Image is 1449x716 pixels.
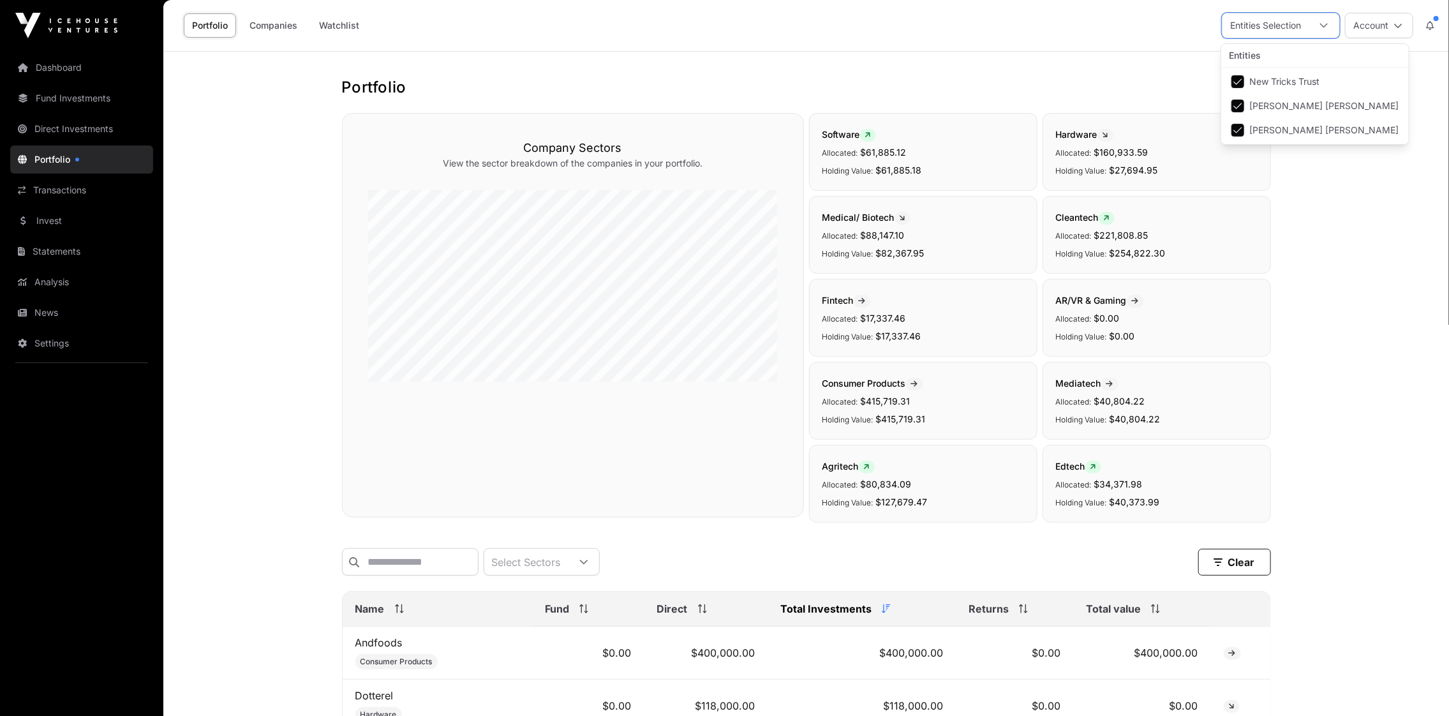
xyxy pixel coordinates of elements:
span: Returns [969,601,1009,616]
span: Allocated: [822,148,858,158]
a: Direct Investments [10,115,153,143]
a: Dotterel [355,689,394,702]
span: $0.00 [1094,313,1120,324]
span: $221,808.85 [1094,230,1148,241]
span: Software [822,129,876,140]
span: $61,885.18 [876,165,922,175]
a: Companies [241,13,306,38]
span: $82,367.95 [876,248,925,258]
span: New Tricks Trust [1249,77,1319,86]
td: $400,000.00 [768,627,956,680]
a: Statements [10,237,153,265]
span: $80,834.09 [861,479,912,489]
button: Clear [1198,549,1271,576]
span: Allocated: [1056,480,1092,489]
span: Edtech [1056,461,1101,472]
td: $0.00 [532,627,644,680]
span: Allocated: [1056,148,1092,158]
span: Direct [657,601,688,616]
span: Holding Value: [1056,166,1107,175]
span: Total Investments [780,601,872,616]
a: Watchlist [311,13,368,38]
span: $40,804.22 [1110,414,1161,424]
span: Name [355,601,385,616]
p: View the sector breakdown of the companies in your portfolio. [368,157,778,170]
span: Holding Value: [822,498,873,507]
td: $400,000.00 [1073,627,1211,680]
a: News [10,299,153,327]
button: Account [1345,13,1413,38]
span: Holding Value: [1056,249,1107,258]
span: Holding Value: [822,166,873,175]
span: Holding Value: [822,332,873,341]
span: Total value [1086,601,1141,616]
span: Hardware [1056,129,1113,140]
span: [PERSON_NAME] [PERSON_NAME] [1249,126,1399,135]
span: Allocated: [822,314,858,324]
span: Holding Value: [822,249,873,258]
span: Allocated: [822,231,858,241]
a: Invest [10,207,153,235]
span: $27,694.95 [1110,165,1158,175]
li: New Tricks Trust [1224,70,1406,93]
span: Holding Value: [1056,415,1107,424]
a: Dashboard [10,54,153,82]
span: $160,933.59 [1094,147,1148,158]
iframe: Chat Widget [1385,655,1449,716]
span: $61,885.12 [861,147,907,158]
a: Andfoods [355,636,403,649]
span: AR/VR & Gaming [1056,295,1144,306]
span: Medical/ Biotech [822,212,910,223]
span: Allocated: [1056,314,1092,324]
a: Analysis [10,268,153,296]
span: Fund [545,601,569,616]
span: Holding Value: [822,415,873,424]
span: Allocated: [1056,397,1092,406]
span: $88,147.10 [861,230,905,241]
img: Icehouse Ventures Logo [15,13,117,38]
div: Entities [1221,44,1409,68]
span: Allocated: [822,480,858,489]
li: Ian James Sutton [1224,119,1406,142]
span: $17,337.46 [876,331,921,341]
span: Cleantech [1056,212,1115,223]
span: $415,719.31 [861,396,910,406]
a: Transactions [10,176,153,204]
h3: Company Sectors [368,139,778,157]
span: Consumer Products [822,378,923,389]
span: $17,337.46 [861,313,906,324]
span: Allocated: [822,397,858,406]
span: $415,719.31 [876,414,926,424]
span: Mediatech [1056,378,1118,389]
div: Entities Selection [1222,13,1309,38]
a: Settings [10,329,153,357]
span: $254,822.30 [1110,248,1166,258]
ul: Option List [1221,68,1409,144]
td: $0.00 [956,627,1073,680]
div: Select Sectors [484,549,568,575]
span: $127,679.47 [876,496,928,507]
span: [PERSON_NAME] [PERSON_NAME] [1249,101,1399,110]
span: Agritech [822,461,875,472]
span: Holding Value: [1056,498,1107,507]
span: Holding Value: [1056,332,1107,341]
span: $40,804.22 [1094,396,1145,406]
a: Portfolio [184,13,236,38]
li: Ian James Sutton [1224,94,1406,117]
span: Allocated: [1056,231,1092,241]
span: Consumer Products [360,657,433,667]
span: $40,373.99 [1110,496,1160,507]
span: $34,371.98 [1094,479,1143,489]
span: $0.00 [1110,331,1135,341]
a: Fund Investments [10,84,153,112]
span: Fintech [822,295,871,306]
a: Portfolio [10,145,153,174]
td: $400,000.00 [644,627,768,680]
h1: Portfolio [342,77,1271,98]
